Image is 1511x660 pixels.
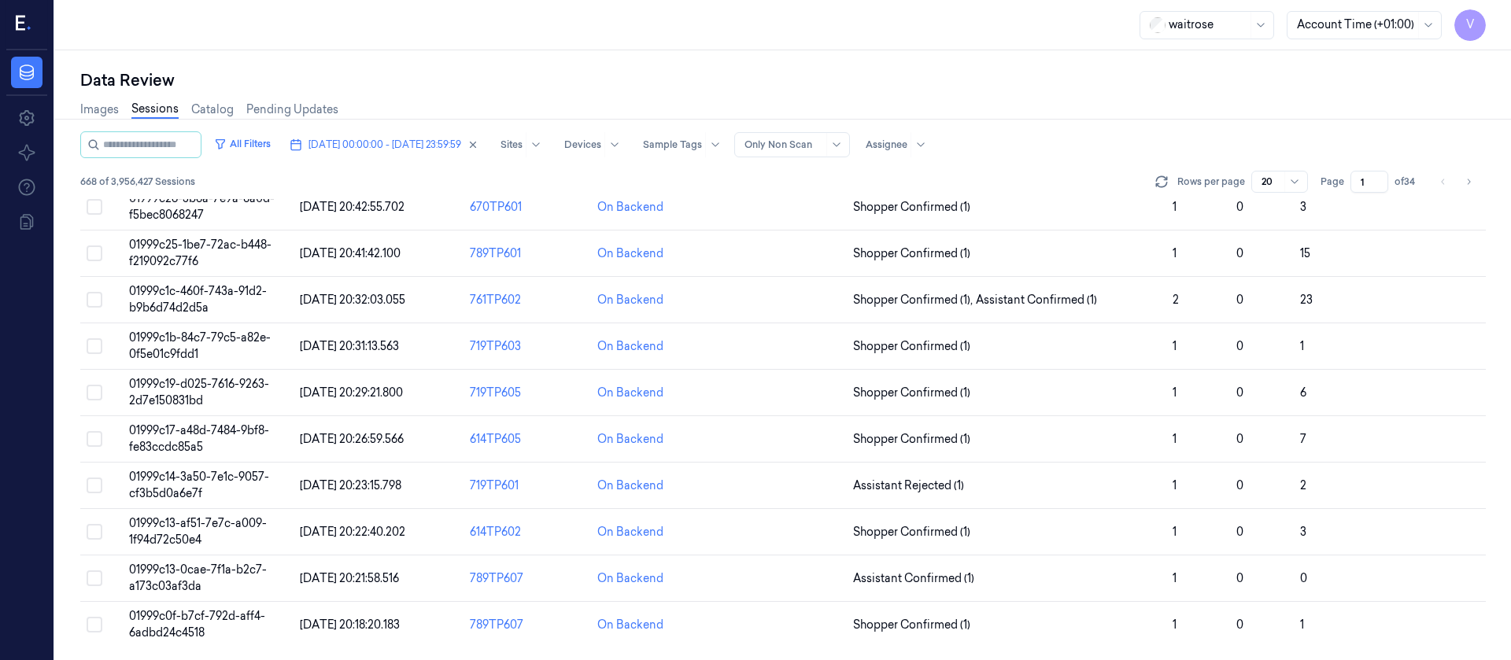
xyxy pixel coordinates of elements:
button: All Filters [208,131,277,157]
span: 0 [1236,385,1243,400]
span: 01999c1c-460f-743a-91d2-b9b6d74d2d5a [129,284,267,315]
nav: pagination [1432,171,1480,193]
div: 789TP607 [470,570,585,587]
span: 3 [1300,525,1306,539]
span: 1 [1173,385,1177,400]
span: 2 [1300,478,1306,492]
span: 01999c0f-b7cf-792d-aff4-6adbd24c4518 [129,609,265,640]
button: Select row [87,245,102,261]
p: Rows per page [1177,175,1245,189]
span: 01999c13-af51-7e7c-a009-1f94d72c50e4 [129,516,267,547]
span: 23 [1300,293,1313,307]
span: Assistant Confirmed (1) [976,292,1097,308]
span: 01999c19-d025-7616-9263-2d7e150831bd [129,377,269,407]
span: 0 [1236,339,1243,353]
a: Pending Updates [246,101,338,118]
a: Sessions [131,101,179,119]
span: Shopper Confirmed (1) [853,199,970,216]
span: 0 [1236,525,1243,539]
div: 789TP601 [470,245,585,262]
span: 1 [1173,618,1177,632]
span: 7 [1300,432,1306,446]
span: 1 [1173,200,1177,214]
span: Assistant Confirmed (1) [853,570,974,587]
span: 1 [1173,478,1177,492]
span: 0 [1300,571,1307,585]
span: 3 [1300,200,1306,214]
div: 719TP601 [470,477,585,494]
div: On Backend [597,338,663,355]
span: [DATE] 00:00:00 - [DATE] 23:59:59 [308,138,461,152]
button: [DATE] 00:00:00 - [DATE] 23:59:59 [283,132,485,157]
div: 614TP605 [470,431,585,448]
div: On Backend [597,431,663,448]
div: On Backend [597,385,663,401]
button: Select row [87,199,102,215]
span: Assistant Rejected (1) [853,477,964,494]
span: Shopper Confirmed (1) [853,524,970,540]
div: On Backend [597,292,663,308]
button: Select row [87,617,102,632]
div: On Backend [597,524,663,540]
span: 0 [1236,200,1243,214]
span: 01999c17-a48d-7484-9bf8-fe83ccdc85a5 [129,423,269,454]
span: 1 [1300,339,1304,353]
span: 0 [1236,571,1243,585]
span: 0 [1236,432,1243,446]
span: Shopper Confirmed (1) [853,385,970,401]
div: 719TP603 [470,338,585,355]
span: 01999c1b-84c7-79c5-a82e-0f5e01c9fdd1 [129,330,271,361]
span: [DATE] 20:42:55.702 [300,200,405,214]
span: Page [1321,175,1344,189]
span: Shopper Confirmed (1) [853,617,970,633]
span: 0 [1236,478,1243,492]
div: 614TP602 [470,524,585,540]
span: 2 [1173,293,1179,307]
span: 668 of 3,956,427 Sessions [80,175,195,189]
div: On Backend [597,570,663,587]
span: [DATE] 20:41:42.100 [300,246,401,260]
span: 15 [1300,246,1310,260]
a: Catalog [191,101,234,118]
span: 1 [1173,432,1177,446]
button: Select row [87,385,102,400]
button: Select row [87,292,102,308]
span: [DATE] 20:21:58.516 [300,571,399,585]
span: 1 [1173,525,1177,539]
span: [DATE] 20:18:20.183 [300,618,400,632]
span: [DATE] 20:32:03.055 [300,293,405,307]
span: 1 [1173,246,1177,260]
span: 01999c25-1be7-72ac-b448-f219092c77f6 [129,238,272,268]
span: [DATE] 20:22:40.202 [300,525,405,539]
button: Select row [87,477,102,493]
span: [DATE] 20:26:59.566 [300,432,404,446]
span: [DATE] 20:31:13.563 [300,339,399,353]
div: 789TP607 [470,617,585,633]
div: On Backend [597,199,663,216]
div: On Backend [597,245,663,262]
span: of 34 [1395,175,1420,189]
span: [DATE] 20:23:15.798 [300,478,401,492]
span: Shopper Confirmed (1) , [853,292,976,308]
span: Shopper Confirmed (1) [853,338,970,355]
div: 670TP601 [470,199,585,216]
div: 761TP602 [470,292,585,308]
span: 1 [1173,339,1177,353]
span: 0 [1236,618,1243,632]
span: 01999c14-3a50-7e1c-9057-cf3b5d0a6e7f [129,470,269,500]
div: On Backend [597,617,663,633]
a: Images [80,101,119,118]
div: On Backend [597,477,663,494]
span: [DATE] 20:29:21.800 [300,385,403,400]
span: 01999c13-0cae-7f1a-b2c7-a173c03af3da [129,562,267,593]
button: Go to next page [1457,171,1480,193]
div: 719TP605 [470,385,585,401]
span: 0 [1236,293,1243,307]
span: 0 [1236,246,1243,260]
span: 1 [1173,571,1177,585]
div: Data Review [80,69,1486,91]
span: 1 [1300,618,1304,632]
button: V [1454,9,1486,41]
button: Select row [87,431,102,447]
